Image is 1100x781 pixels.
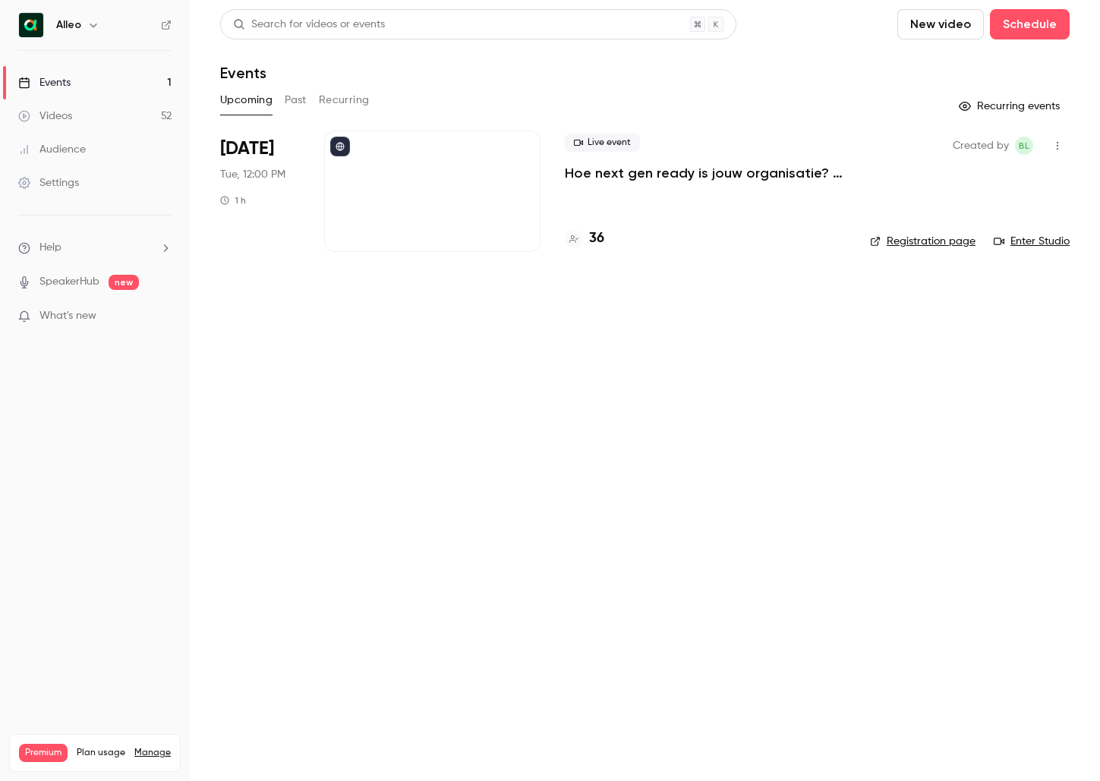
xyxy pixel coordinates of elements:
span: Help [39,240,61,256]
span: Plan usage [77,747,125,759]
div: Videos [18,109,72,124]
a: SpeakerHub [39,274,99,290]
div: Oct 14 Tue, 12:00 PM (Europe/Amsterdam) [220,131,300,252]
span: new [109,275,139,290]
div: 1 h [220,194,246,206]
img: Alleo [19,13,43,37]
a: Hoe next gen ready is jouw organisatie? Alleo x The Recharge Club [565,164,846,182]
span: What's new [39,308,96,324]
h1: Events [220,64,266,82]
a: Enter Studio [994,234,1070,249]
a: 36 [565,228,604,249]
div: Events [18,75,71,90]
span: Created by [953,137,1009,155]
div: Settings [18,175,79,191]
li: help-dropdown-opener [18,240,172,256]
div: Audience [18,142,86,157]
button: Recurring events [952,94,1070,118]
button: Recurring [319,88,370,112]
button: Schedule [990,9,1070,39]
span: Live event [565,134,640,152]
span: BL [1019,137,1029,155]
button: Past [285,88,307,112]
span: [DATE] [220,137,274,161]
span: Tue, 12:00 PM [220,167,285,182]
span: Bernice Lohr [1015,137,1033,155]
div: Search for videos or events [233,17,385,33]
button: New video [897,9,984,39]
h6: Alleo [56,17,81,33]
h4: 36 [589,228,604,249]
span: Premium [19,744,68,762]
a: Registration page [870,234,976,249]
iframe: Noticeable Trigger [153,310,172,323]
button: Upcoming [220,88,273,112]
a: Manage [134,747,171,759]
